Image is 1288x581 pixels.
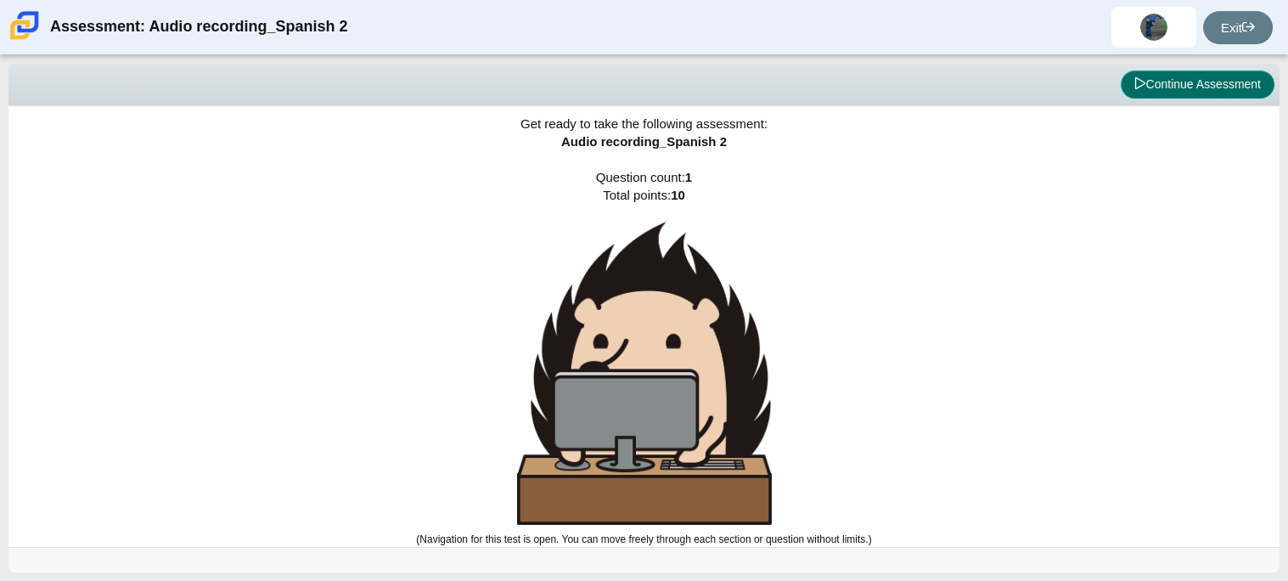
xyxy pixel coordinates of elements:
[416,533,871,545] small: (Navigation for this test is open. You can move freely through each section or question without l...
[671,188,685,202] b: 10
[561,134,727,149] span: Audio recording_Spanish 2
[50,7,347,48] div: Assessment: Audio recording_Spanish 2
[416,170,871,545] span: Question count: Total points:
[517,222,772,525] img: hedgehog-behind-computer-large.png
[520,116,768,131] span: Get ready to take the following assessment:
[1203,11,1273,44] a: Exit
[1121,71,1274,99] button: Continue Assessment
[685,170,692,184] b: 1
[7,31,42,46] a: Carmen School of Science & Technology
[7,8,42,43] img: Carmen School of Science & Technology
[1140,14,1167,41] img: melvin.martirriver.Cl35J9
